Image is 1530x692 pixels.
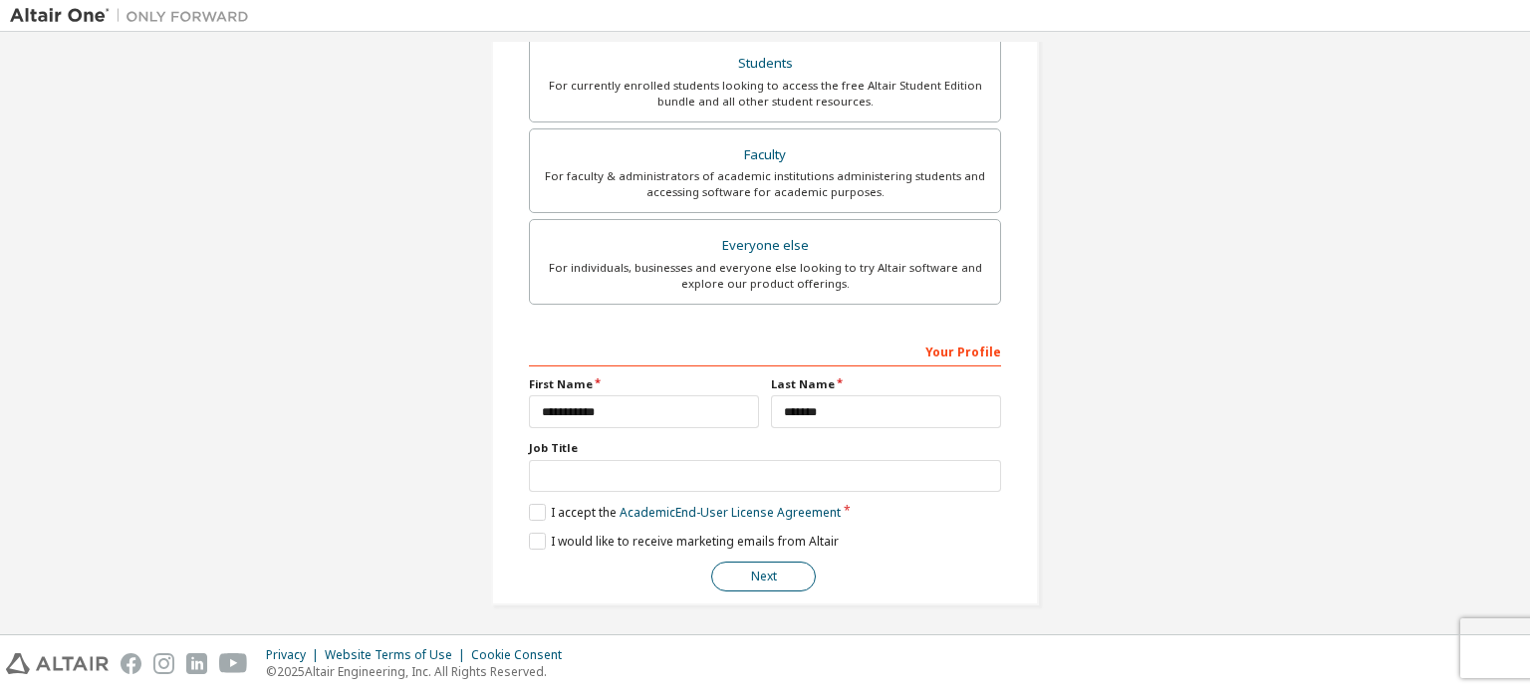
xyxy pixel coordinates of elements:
[771,376,1001,392] label: Last Name
[542,50,988,78] div: Students
[529,533,839,550] label: I would like to receive marketing emails from Altair
[6,653,109,674] img: altair_logo.svg
[10,6,259,26] img: Altair One
[186,653,207,674] img: linkedin.svg
[121,653,141,674] img: facebook.svg
[529,335,1001,366] div: Your Profile
[542,168,988,200] div: For faculty & administrators of academic institutions administering students and accessing softwa...
[529,440,1001,456] label: Job Title
[325,647,471,663] div: Website Terms of Use
[529,504,841,521] label: I accept the
[471,647,574,663] div: Cookie Consent
[266,647,325,663] div: Privacy
[620,504,841,521] a: Academic End-User License Agreement
[529,376,759,392] label: First Name
[266,663,574,680] p: © 2025 Altair Engineering, Inc. All Rights Reserved.
[542,78,988,110] div: For currently enrolled students looking to access the free Altair Student Edition bundle and all ...
[542,260,988,292] div: For individuals, businesses and everyone else looking to try Altair software and explore our prod...
[153,653,174,674] img: instagram.svg
[219,653,248,674] img: youtube.svg
[542,232,988,260] div: Everyone else
[542,141,988,169] div: Faculty
[711,562,816,591] button: Next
